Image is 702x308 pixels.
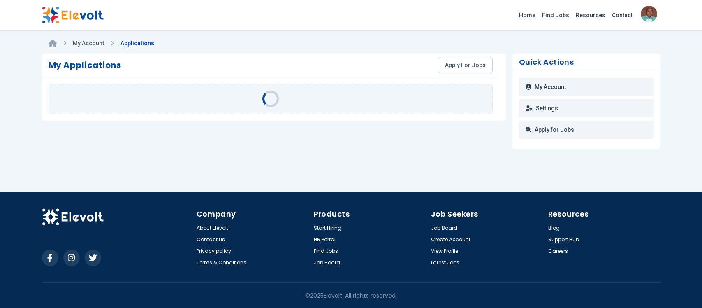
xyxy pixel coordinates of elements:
[42,7,104,24] img: Elevolt
[548,208,660,220] h4: Resources
[305,292,397,300] p: © 2025 Elevolt. All rights reserved.
[197,236,225,243] a: Contact us
[314,208,426,220] h4: Products
[49,59,121,71] h2: My Applications
[548,225,560,231] a: Blog
[314,236,336,243] a: HR Portal
[572,9,609,22] a: Resources
[548,236,579,243] a: Support Hub
[539,9,572,22] a: Find Jobs
[197,259,246,266] a: Terms & Conditions
[197,208,309,220] h4: Company
[516,9,539,22] a: Home
[609,9,636,22] a: Contact
[519,121,654,139] a: Apply for Jobs
[431,236,470,243] a: Create Account
[641,6,657,22] img: Peter Muthali Munyoki
[431,248,458,254] a: View Profile
[42,208,104,226] img: Elevolt
[548,248,568,254] a: Careers
[262,90,280,108] div: Loading...
[314,248,338,254] a: Find Jobs
[73,40,104,47] a: My Account
[438,57,493,73] a: Apply For Jobs
[431,225,457,231] a: Job Board
[314,225,341,231] a: Start Hiring
[314,259,340,266] a: Job Board
[197,225,228,231] a: About Elevolt
[519,58,654,66] h3: Quick Actions
[519,78,654,96] a: My Account
[431,208,543,220] h4: Job Seekers
[519,99,654,117] a: Settings
[120,40,154,47] a: Applications
[197,248,231,254] a: Privacy policy
[431,259,459,266] a: Latest Jobs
